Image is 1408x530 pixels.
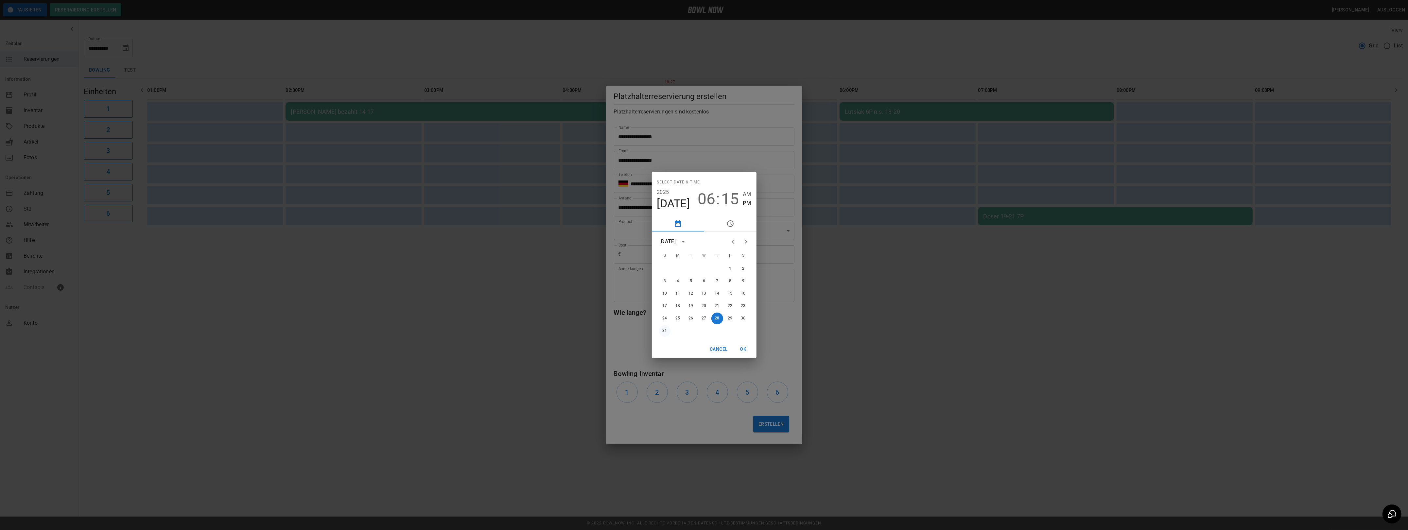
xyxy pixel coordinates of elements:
[726,235,739,248] button: Previous month
[743,199,751,208] button: PM
[724,300,736,312] button: 22
[657,177,700,188] span: Select date & time
[659,313,671,324] button: 24
[659,325,671,337] button: 31
[711,300,723,312] button: 21
[711,288,723,299] button: 14
[659,288,671,299] button: 10
[659,275,671,287] button: 3
[672,313,684,324] button: 25
[685,300,697,312] button: 19
[733,343,754,355] button: OK
[707,343,730,355] button: Cancel
[698,300,710,312] button: 20
[672,300,684,312] button: 18
[724,288,736,299] button: 15
[685,313,697,324] button: 26
[711,249,723,262] span: Thursday
[685,275,697,287] button: 5
[724,275,736,287] button: 8
[724,263,736,275] button: 1
[738,313,749,324] button: 30
[672,288,684,299] button: 11
[698,275,710,287] button: 6
[660,238,676,246] div: [DATE]
[704,216,756,231] button: pick time
[652,216,704,231] button: pick date
[659,300,671,312] button: 17
[711,275,723,287] button: 7
[716,190,720,208] span: :
[657,197,690,211] button: [DATE]
[738,249,749,262] span: Saturday
[657,188,669,197] button: 2025
[698,190,715,208] button: 06
[739,235,753,248] button: Next month
[698,249,710,262] span: Wednesday
[724,249,736,262] span: Friday
[724,313,736,324] button: 29
[685,249,697,262] span: Tuesday
[738,288,749,299] button: 16
[698,288,710,299] button: 13
[672,249,684,262] span: Monday
[738,275,749,287] button: 9
[678,236,689,247] button: calendar view is open, switch to year view
[685,288,697,299] button: 12
[721,190,739,208] button: 15
[738,263,749,275] button: 2
[659,249,671,262] span: Sunday
[738,300,749,312] button: 23
[698,313,710,324] button: 27
[743,190,751,199] button: AM
[711,313,723,324] button: 28
[672,275,684,287] button: 4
